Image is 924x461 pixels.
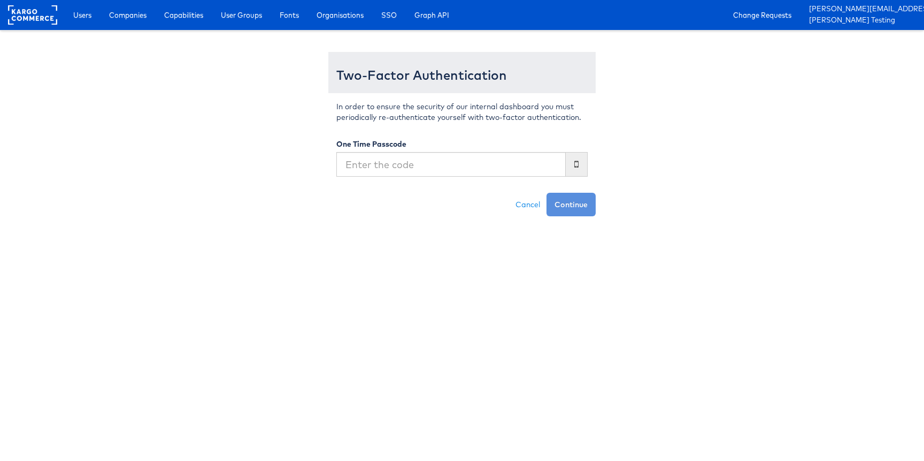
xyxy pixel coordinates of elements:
input: Enter the code [336,152,566,177]
a: Capabilities [156,5,211,25]
h3: Two-Factor Authentication [336,68,588,82]
span: Organisations [317,10,364,20]
a: Organisations [309,5,372,25]
a: [PERSON_NAME][EMAIL_ADDRESS][PERSON_NAME][DOMAIN_NAME] [809,4,916,15]
span: Graph API [414,10,449,20]
a: Fonts [272,5,307,25]
span: SSO [381,10,397,20]
a: SSO [373,5,405,25]
a: Change Requests [725,5,799,25]
span: Fonts [280,10,299,20]
label: One Time Passcode [336,139,406,149]
a: Graph API [406,5,457,25]
a: Companies [101,5,155,25]
span: Companies [109,10,147,20]
a: User Groups [213,5,270,25]
a: Cancel [509,193,546,216]
a: [PERSON_NAME] Testing [809,15,916,26]
a: Users [65,5,99,25]
p: In order to ensure the security of our internal dashboard you must periodically re-authenticate y... [336,101,588,123]
span: User Groups [221,10,262,20]
span: Capabilities [164,10,203,20]
span: Users [73,10,91,20]
button: Continue [546,193,596,216]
